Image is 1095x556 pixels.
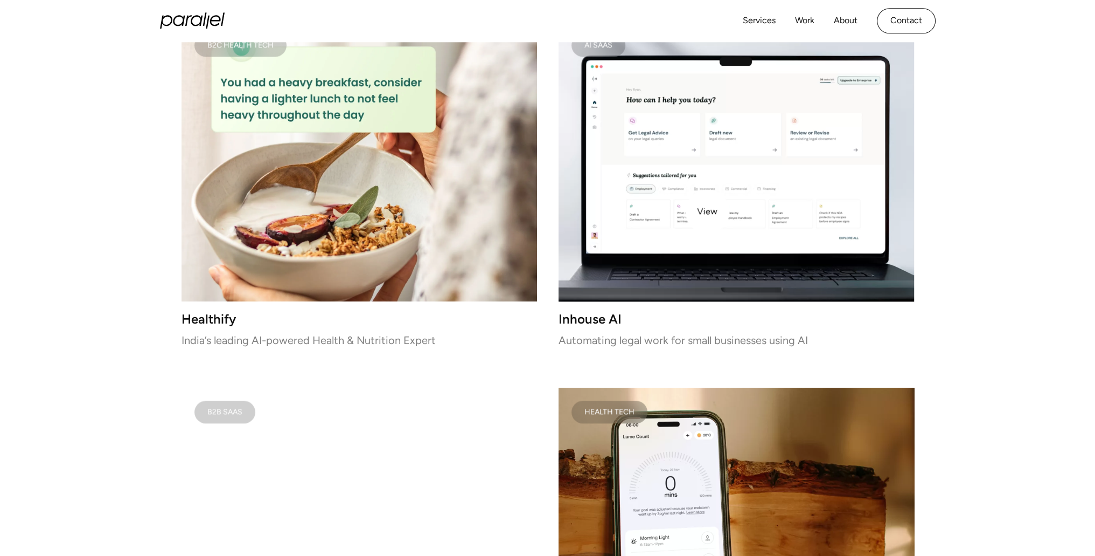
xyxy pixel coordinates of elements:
[795,13,814,29] a: Work
[743,13,776,29] a: Services
[182,314,537,324] h3: Healthify
[584,409,634,415] div: Health Tech
[559,314,914,324] h3: Inhouse AI
[182,21,537,345] a: B2C Health TechHealthifyIndia’s leading AI-powered Health & Nutrition Expert
[834,13,857,29] a: About
[182,337,537,344] p: India’s leading AI-powered Health & Nutrition Expert
[559,337,914,344] p: Automating legal work for small businesses using AI
[207,43,274,48] div: B2C Health Tech
[584,43,612,48] div: AI SAAS
[559,21,914,345] a: AI SAASInhouse AIAutomating legal work for small businesses using AI
[877,8,936,33] a: Contact
[207,409,242,415] div: B2B SAAS
[160,12,225,29] a: home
